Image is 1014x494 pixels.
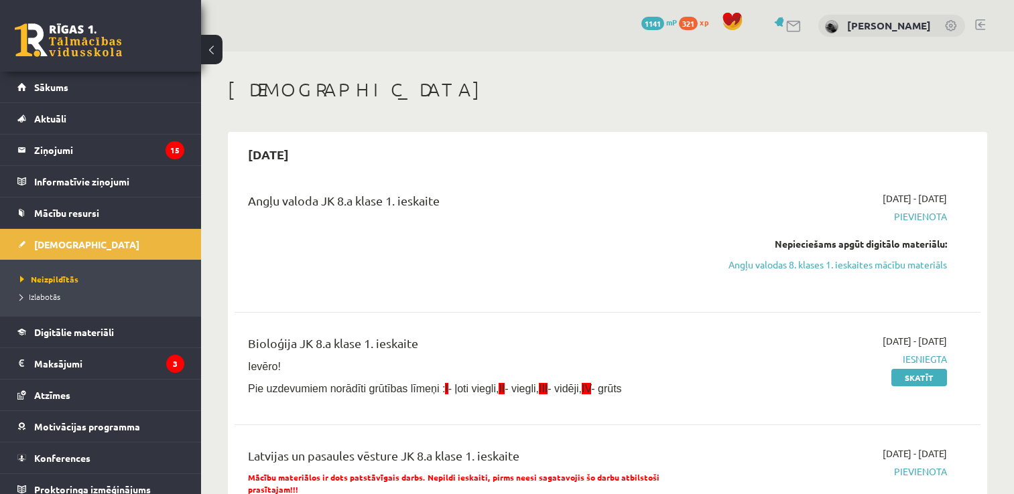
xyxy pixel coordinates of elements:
[825,20,838,33] img: Samanta Dakša
[20,291,60,302] span: Izlabotās
[20,274,78,284] span: Neizpildītās
[228,78,987,101] h1: [DEMOGRAPHIC_DATA]
[727,352,947,366] span: Iesniegta
[248,446,707,471] div: Latvijas un pasaules vēsture JK 8.a klase 1. ieskaite
[641,17,664,30] span: 1141
[34,389,70,401] span: Atzīmes
[582,383,591,394] span: IV
[883,334,947,348] span: [DATE] - [DATE]
[34,452,90,464] span: Konferences
[248,383,622,394] span: Pie uzdevumiem norādīti grūtības līmeņi : - ļoti viegli, - viegli, - vidēji, - grūts
[248,334,707,359] div: Bioloģija JK 8.a klase 1. ieskaite
[34,81,68,93] span: Sākums
[17,317,184,347] a: Digitālie materiāli
[17,135,184,165] a: Ziņojumi15
[17,348,184,379] a: Maksājumi3
[34,238,139,250] span: [DEMOGRAPHIC_DATA]
[445,383,448,394] span: I
[34,348,184,379] legend: Maksājumi
[34,112,66,125] span: Aktuāli
[700,17,708,27] span: xp
[17,442,184,473] a: Konferences
[17,103,184,134] a: Aktuāli
[679,17,698,30] span: 321
[847,19,931,32] a: [PERSON_NAME]
[17,380,184,410] a: Atzīmes
[17,411,184,442] a: Motivācijas programma
[727,258,947,272] a: Angļu valodas 8. klases 1. ieskaites mācību materiāls
[166,355,184,373] i: 3
[17,197,184,228] a: Mācību resursi
[34,420,140,432] span: Motivācijas programma
[641,17,677,27] a: 1141 mP
[727,465,947,479] span: Pievienota
[891,369,947,386] a: Skatīt
[17,229,184,260] a: [DEMOGRAPHIC_DATA]
[248,191,707,216] div: Angļu valoda JK 8.a klase 1. ieskaite
[15,23,122,57] a: Rīgas 1. Tālmācības vidusskola
[34,326,114,338] span: Digitālie materiāli
[679,17,715,27] a: 321 xp
[20,291,188,303] a: Izlabotās
[727,237,947,251] div: Nepieciešams apgūt digitālo materiālu:
[883,446,947,461] span: [DATE] - [DATE]
[34,135,184,165] legend: Ziņojumi
[34,166,184,197] legend: Informatīvie ziņojumi
[17,166,184,197] a: Informatīvie ziņojumi
[539,383,548,394] span: III
[666,17,677,27] span: mP
[17,72,184,102] a: Sākums
[727,210,947,224] span: Pievienota
[34,207,99,219] span: Mācību resursi
[248,361,281,372] span: Ievēro!
[499,383,505,394] span: II
[20,273,188,285] a: Neizpildītās
[166,141,184,159] i: 15
[883,191,947,205] span: [DATE] - [DATE]
[235,139,302,170] h2: [DATE]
